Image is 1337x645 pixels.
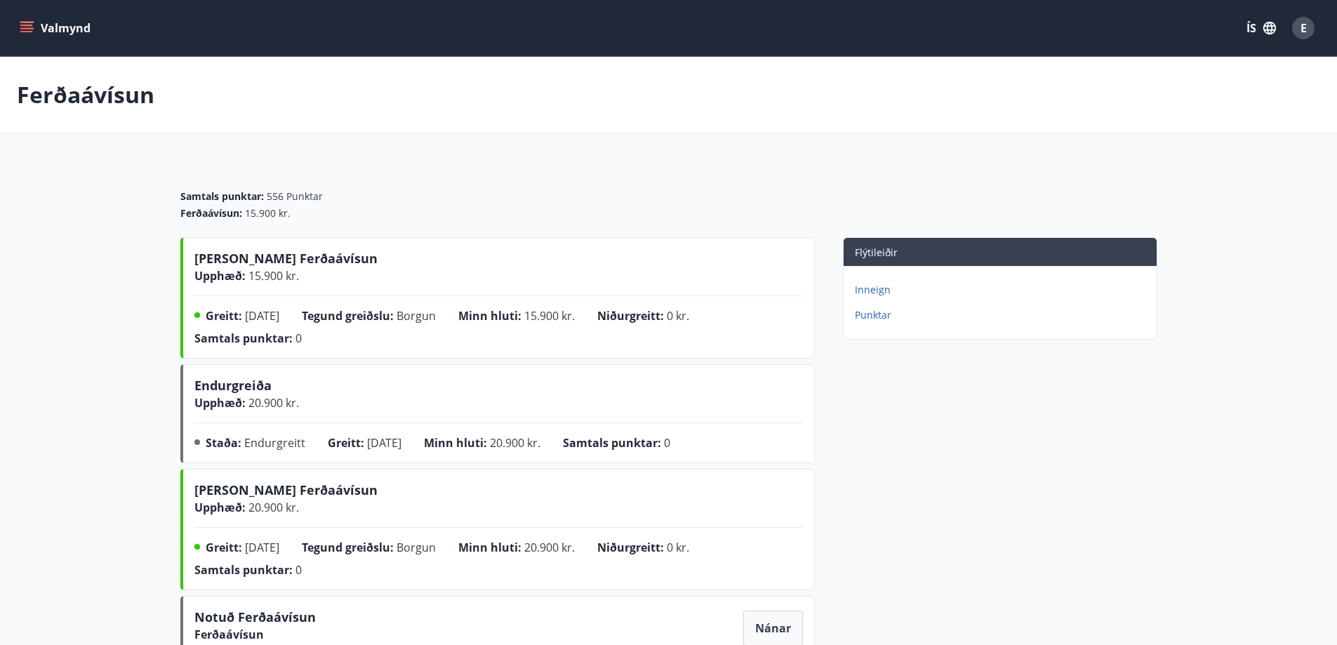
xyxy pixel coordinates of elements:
span: Minn hluti : [458,540,521,555]
span: 20.900 kr. [490,435,540,451]
span: Nánar [755,620,791,636]
span: Samtals punktar : [563,435,661,451]
span: Borgun [397,308,436,324]
span: Niðurgreitt : [597,308,664,324]
span: Endurgreiða [194,377,272,399]
span: Greitt : [206,540,242,555]
span: Borgun [397,540,436,555]
span: Samtals punktar : [194,562,293,578]
span: [DATE] [367,435,401,451]
span: Minn hluti : [458,308,521,324]
span: Tegund greiðslu : [302,540,394,555]
span: Ferðaávísun : [180,206,242,220]
span: 0 [664,435,670,451]
span: 0 [295,331,302,346]
span: [DATE] [245,540,279,555]
span: [PERSON_NAME] Ferðaávísun [194,481,378,504]
span: 20.900 kr. [246,395,299,411]
span: Upphæð : [194,395,246,411]
button: E [1286,11,1320,45]
span: 15.900 kr. [245,206,291,220]
span: [PERSON_NAME] Ferðaávísun [194,250,378,272]
span: 15.900 kr. [524,308,575,324]
span: [DATE] [245,308,279,324]
span: Greitt : [328,435,364,451]
span: 0 kr. [667,308,689,324]
span: Upphæð : [194,268,246,284]
span: Flýtileiðir [855,246,898,259]
span: Notuð Ferðaávísun [194,609,316,631]
span: Minn hluti : [424,435,487,451]
button: Nánar [744,611,802,645]
span: Ferðaávísun [194,627,264,642]
span: Endurgreitt [244,435,305,451]
span: Greitt : [206,308,242,324]
span: 0 [295,562,302,578]
span: E [1301,20,1307,36]
span: Tegund greiðslu : [302,308,394,324]
span: Samtals punktar : [180,189,264,204]
span: Samtals punktar : [194,331,293,346]
button: ÍS [1239,15,1284,41]
span: 20.900 kr. [246,500,299,515]
span: Staða : [206,435,241,451]
button: menu [17,15,96,41]
span: 0 kr. [667,540,689,555]
span: 20.900 kr. [524,540,575,555]
span: 15.900 kr. [246,268,299,284]
p: Ferðaávísun [17,79,154,110]
span: 556 Punktar [267,189,323,204]
p: Inneign [855,283,1151,297]
span: Niðurgreitt : [597,540,664,555]
p: Punktar [855,308,1151,322]
span: Upphæð : [194,500,246,515]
